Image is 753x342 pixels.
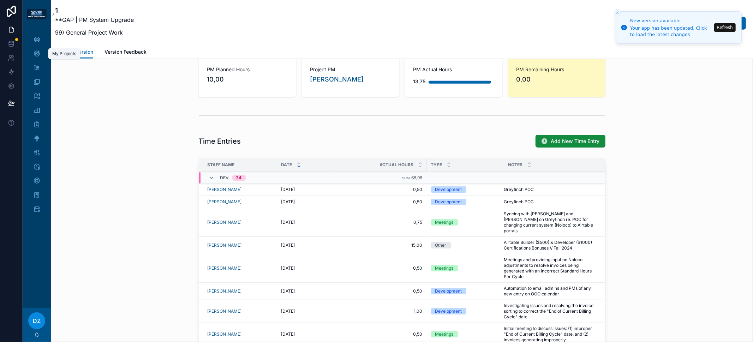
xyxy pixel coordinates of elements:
[504,286,597,297] span: Automation to email admins and PMs of any new entry on OOO calendar
[199,136,241,146] h1: Time Entries
[208,265,242,271] a: [PERSON_NAME]
[516,74,597,84] span: 0,00
[339,199,423,205] span: 0,50
[504,199,534,205] span: Greyfinch POC
[208,187,242,192] a: [PERSON_NAME]
[208,199,242,205] a: [PERSON_NAME]
[412,175,423,181] span: 68,98
[310,74,364,84] a: [PERSON_NAME]
[281,265,295,271] span: [DATE]
[431,162,442,168] span: Type
[339,288,423,294] span: 0,50
[504,257,597,280] span: Meetings and providing input on Noloco adjustments to resolve invoices being generated with an in...
[516,66,597,73] span: PM Remaining Hours
[104,48,147,55] span: Version Feedback
[630,17,712,24] div: New version available
[339,242,423,248] span: 15,00
[551,138,600,145] span: Add New Time Entry
[435,265,454,271] div: Meetings
[52,51,76,56] div: My Projects
[413,74,426,89] div: 13,75
[339,308,423,314] span: 1,00
[504,211,597,234] span: Syncing with [PERSON_NAME] and [PERSON_NAME] on Greyfinch re: POC for changing current system (No...
[236,175,242,181] div: 34
[508,162,523,168] span: Notes
[504,187,534,192] span: Greyfinch POC
[630,25,712,38] div: Your app has been updated. Click to load the latest changes
[220,175,229,181] span: DEV
[208,220,242,225] a: [PERSON_NAME]
[339,220,423,225] span: 0,75
[310,66,391,73] span: Project PM
[402,176,410,180] small: Sum
[208,308,242,314] a: [PERSON_NAME]
[33,317,41,325] span: DZ
[413,66,494,73] span: PM Actual Hours
[55,46,93,59] a: Manage Version
[207,66,288,73] span: PM Planned Hours
[339,187,423,192] span: 0,50
[504,240,597,251] span: Airtable Builder ($500) & Developer ($1000) Certifications Bonuses // Fall 2024
[435,186,462,193] div: Development
[339,331,423,337] span: 0,50
[23,28,51,224] div: scrollable content
[207,74,288,84] span: 10,00
[55,16,134,24] p: **GAP | PM System Upgrade
[208,242,242,248] a: [PERSON_NAME]
[55,6,134,16] h1: 1
[281,199,295,205] span: [DATE]
[380,162,414,168] span: Actual Hours
[208,162,235,168] span: Staff Name
[281,220,295,225] span: [DATE]
[714,23,736,32] button: Refresh
[504,303,597,320] span: Investigating issues and resolving the invoice sorting to correct the "End of Current Billing Cyc...
[104,46,147,60] a: Version Feedback
[281,242,295,248] span: [DATE]
[281,187,295,192] span: [DATE]
[536,135,605,148] button: Add New Time Entry
[281,162,292,168] span: Date
[435,308,462,314] div: Development
[281,331,295,337] span: [DATE]
[614,9,621,16] button: Close toast
[435,199,462,205] div: Development
[435,331,454,337] div: Meetings
[208,288,242,294] a: [PERSON_NAME]
[339,265,423,271] span: 0,50
[208,331,242,337] a: [PERSON_NAME]
[435,219,454,226] div: Meetings
[435,288,462,294] div: Development
[27,9,47,19] img: App logo
[281,288,295,294] span: [DATE]
[55,28,134,37] p: 99) General Project Work
[281,308,295,314] span: [DATE]
[435,242,447,248] div: Other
